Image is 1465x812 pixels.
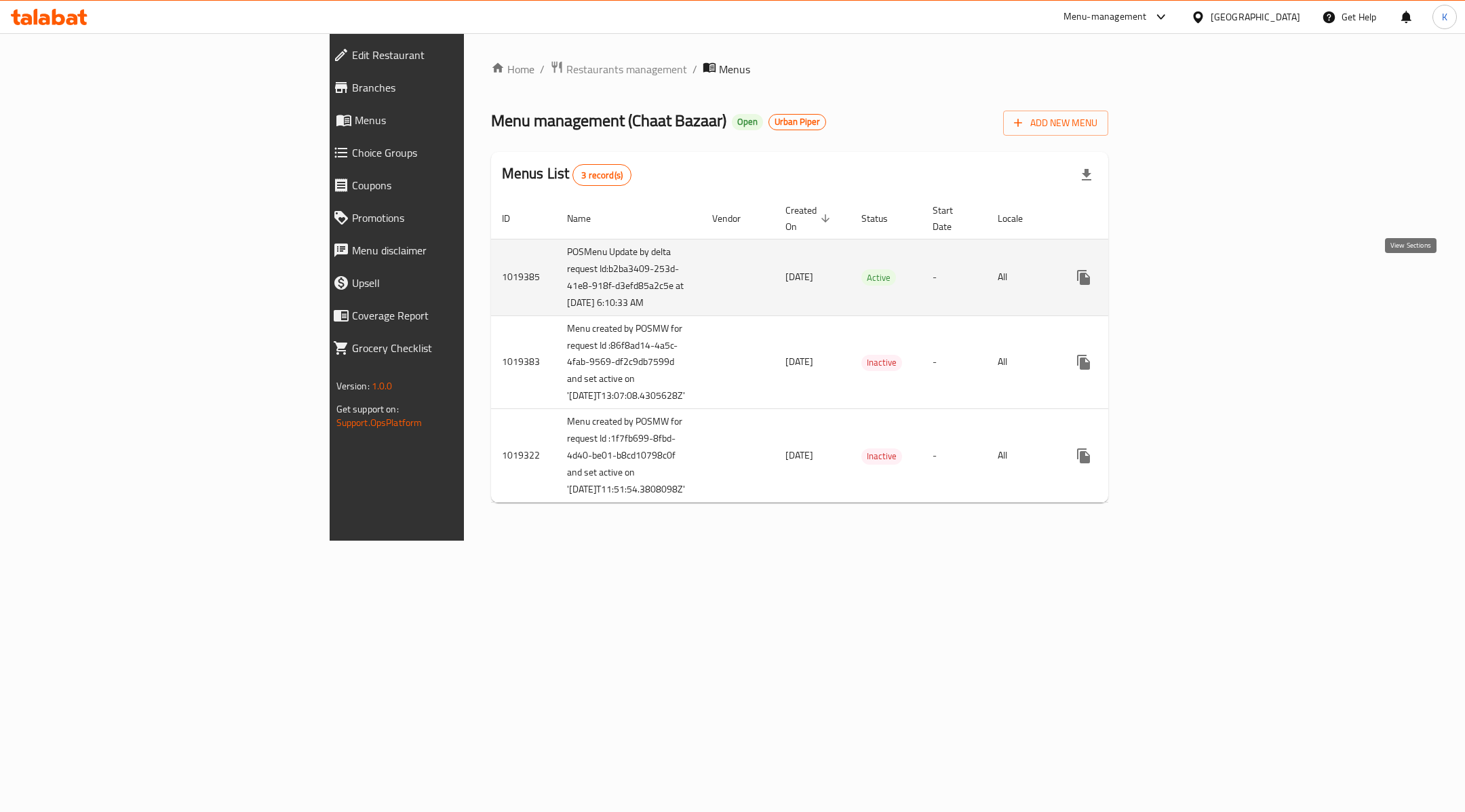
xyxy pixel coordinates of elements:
span: [DATE] [785,268,813,286]
span: ID [502,210,528,227]
td: - [922,315,987,409]
span: Menu disclaimer [352,242,564,258]
span: Name [567,210,608,227]
span: Add New Menu [1014,115,1097,132]
span: Edit Restaurant [352,47,564,63]
span: Vendor [712,210,758,227]
nav: breadcrumb [491,60,1109,78]
a: Coupons [322,169,574,201]
a: Menus [322,104,574,136]
span: Menu management ( Chaat Bazaar ) [491,105,726,136]
span: Grocery Checklist [352,340,564,356]
a: Edit Restaurant [322,39,574,71]
span: Inactive [861,448,902,464]
button: more [1068,261,1100,294]
span: Active [861,270,896,286]
div: Export file [1070,159,1103,191]
span: Upsell [352,275,564,291]
div: Active [861,269,896,286]
span: Promotions [352,210,564,226]
span: Start Date [933,202,971,235]
span: Inactive [861,355,902,370]
div: Inactive [861,355,902,371]
td: Menu created by POSMW for request Id :1f7fb699-8fbd-4d40-be01-b8cd10798c0f and set active on '[DA... [556,409,701,503]
td: All [987,409,1057,503]
td: Menu created by POSMW for request Id :86f8ad14-4a5c-4fab-9569-df2c9db7599d and set active on '[DA... [556,315,701,409]
span: Get support on: [336,400,399,418]
span: 1.0.0 [372,377,393,395]
div: [GEOGRAPHIC_DATA] [1211,9,1300,24]
span: Coverage Report [352,307,564,324]
td: - [922,409,987,503]
span: Choice Groups [352,144,564,161]
a: Choice Groups [322,136,574,169]
td: POSMenu Update by delta request Id:b2ba3409-253d-41e8-918f-d3efd85a2c5e at [DATE] 6:10:33 AM [556,239,701,315]
button: Change Status [1100,440,1133,472]
span: Locale [998,210,1040,227]
td: All [987,315,1057,409]
li: / [692,61,697,77]
span: Restaurants management [566,61,687,77]
a: Coverage Report [322,299,574,332]
button: Change Status [1100,261,1133,294]
span: Branches [352,79,564,96]
span: K [1442,9,1447,24]
a: Support.OpsPlatform [336,414,423,431]
th: Actions [1057,198,1209,239]
span: Coupons [352,177,564,193]
a: Grocery Checklist [322,332,574,364]
a: Branches [322,71,574,104]
a: Restaurants management [550,60,687,78]
a: Upsell [322,267,574,299]
span: Menus [355,112,564,128]
span: Menus [719,61,750,77]
a: Promotions [322,201,574,234]
div: Open [732,114,763,130]
span: Created On [785,202,834,235]
button: Change Status [1100,346,1133,379]
span: Open [732,116,763,128]
td: - [922,239,987,315]
a: Menu disclaimer [322,234,574,267]
span: [DATE] [785,446,813,464]
span: 3 record(s) [573,169,631,182]
td: All [987,239,1057,315]
div: Inactive [861,448,902,465]
span: Version: [336,377,370,395]
button: more [1068,346,1100,379]
span: Status [861,210,905,227]
span: [DATE] [785,353,813,370]
button: Add New Menu [1003,111,1108,136]
button: more [1068,440,1100,472]
span: Urban Piper [769,116,825,128]
table: enhanced table [491,198,1209,503]
h2: Menus List [502,163,631,186]
div: Total records count [572,164,631,186]
div: Menu-management [1063,9,1147,25]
